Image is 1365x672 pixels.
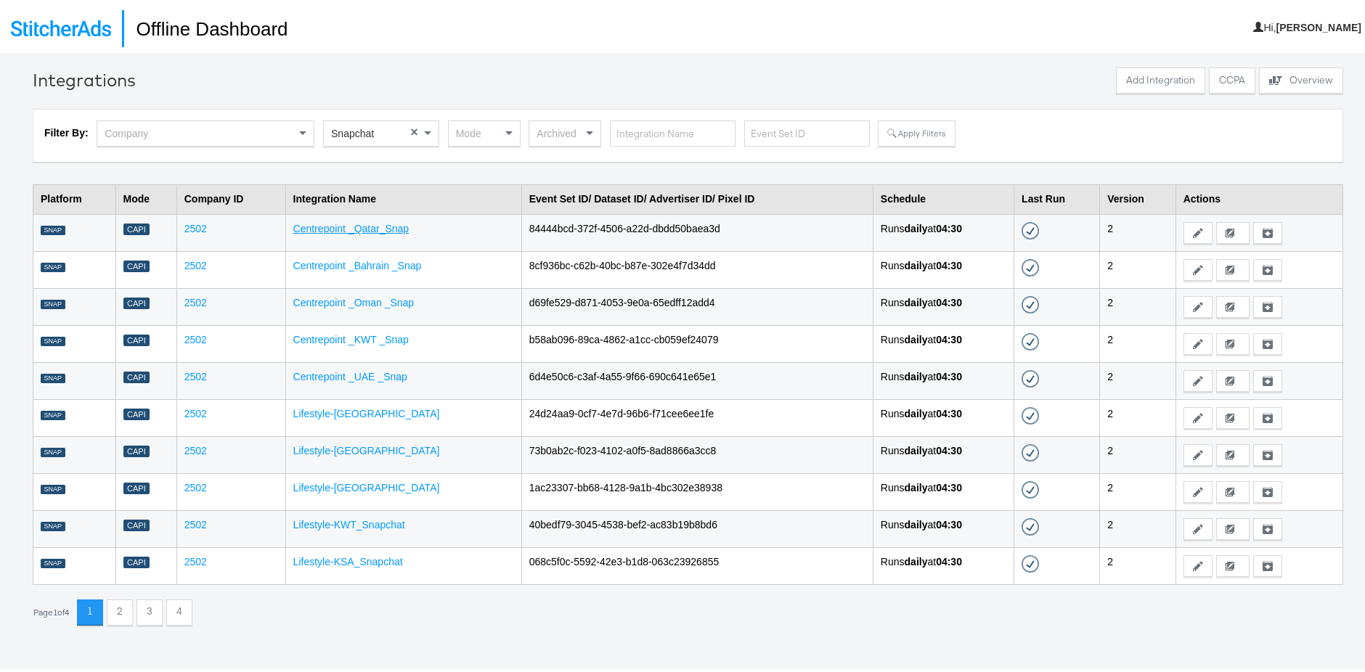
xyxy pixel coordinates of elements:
button: Add Integration [1116,65,1205,91]
strong: daily [905,405,928,417]
div: Capi [123,517,150,529]
td: 2 [1100,285,1175,322]
strong: daily [905,442,928,454]
a: Centrepoint _Oman _Snap [293,294,415,306]
a: 2502 [184,479,207,491]
td: 2 [1100,433,1175,470]
a: CCPA [1209,65,1255,94]
strong: 04:30 [936,479,962,491]
div: SNAP [41,297,65,307]
span: Snapchat [331,125,374,136]
a: Lifestyle-KSA_Snapchat [293,553,403,565]
th: Actions [1175,181,1342,211]
a: 2502 [184,368,207,380]
div: Capi [123,332,150,344]
button: CCPA [1209,65,1255,91]
td: Runs at [873,396,1014,433]
td: 73b0ab2c-f023-4102-a0f5-8ad8866a3cc8 [521,433,873,470]
div: Capi [123,554,150,566]
td: Runs at [873,433,1014,470]
strong: 04:30 [936,405,962,417]
th: Version [1100,181,1175,211]
td: Runs at [873,248,1014,285]
td: 068c5f0c-5592-42e3-b1d8-063c23926855 [521,544,873,581]
div: Page 1 of 4 [33,605,70,615]
strong: 04:30 [936,220,962,231]
strong: daily [905,257,928,269]
b: [PERSON_NAME] [1276,19,1361,30]
strong: 04:30 [936,294,962,306]
td: Runs at [873,544,1014,581]
div: Capi [123,443,150,455]
td: 1ac23307-bb68-4128-9a1b-4bc302e38938 [521,470,873,507]
button: Apply Filters [878,118,955,144]
td: Runs at [873,359,1014,396]
div: SNAP [41,519,65,529]
td: 2 [1100,359,1175,396]
a: 2502 [184,331,207,343]
a: 2502 [184,405,207,417]
div: SNAP [41,445,65,455]
strong: Filter By: [44,124,89,136]
div: SNAP [41,334,65,344]
td: Runs at [873,285,1014,322]
th: Mode [115,181,176,211]
strong: daily [905,331,928,343]
strong: daily [905,553,928,565]
div: Capi [123,480,150,492]
div: SNAP [41,223,65,233]
a: 2502 [184,220,207,231]
a: Centrepoint _UAE _Snap [293,368,407,380]
a: 2502 [184,442,207,454]
button: 3 [136,597,163,623]
div: Company [97,118,314,143]
strong: daily [905,294,928,306]
td: Runs at [873,470,1014,507]
span: × [410,123,418,136]
a: Add Integration [1116,65,1205,94]
div: Capi [123,406,150,418]
strong: 04:30 [936,368,962,380]
a: 2502 [184,516,207,528]
td: d69fe529-d871-4053-9e0a-65edff12add4 [521,285,873,322]
strong: daily [905,220,928,231]
td: b58ab096-89ca-4862-a1cc-cb059ef24079 [521,322,873,359]
div: SNAP [41,371,65,381]
div: SNAP [41,408,65,418]
th: Company ID [176,181,285,211]
td: 2 [1100,544,1175,581]
td: 24d24aa9-0cf7-4e7d-96b6-f71cee6ee1fe [521,396,873,433]
button: 1 [77,597,103,623]
button: 4 [166,597,192,623]
button: 2 [107,597,133,623]
td: 84444bcd-372f-4506-a22d-dbdd50baea3d [521,211,873,248]
a: Centrepoint _KWT _Snap [293,331,409,343]
strong: 04:30 [936,553,962,565]
input: Integration Name [610,118,736,144]
a: Centrepoint _Qatar_Snap [293,220,409,231]
strong: daily [905,516,928,528]
div: Archived [529,118,600,143]
strong: 04:30 [936,257,962,269]
th: Integration Name [285,181,521,211]
div: Capi [123,295,150,307]
button: Overview [1259,65,1343,91]
th: Event Set ID/ Dataset ID/ Advertiser ID/ Pixel ID [521,181,873,211]
h1: Offline Dashboard [122,7,288,44]
a: Lifestyle-[GEOGRAPHIC_DATA] [293,405,440,417]
div: SNAP [41,556,65,566]
th: Last Run [1014,181,1100,211]
a: Centrepoint _Bahrain _Snap [293,257,422,269]
td: 2 [1100,396,1175,433]
a: Lifestyle-[GEOGRAPHIC_DATA] [293,442,440,454]
input: Event Set ID [744,118,870,144]
a: 2502 [184,257,207,269]
strong: daily [905,479,928,491]
td: Runs at [873,211,1014,248]
strong: 04:30 [936,516,962,528]
a: Lifestyle-[GEOGRAPHIC_DATA] [293,479,440,491]
a: Overview [1259,65,1343,94]
td: 40bedf79-3045-4538-bef2-ac83b19b8bd6 [521,507,873,544]
td: 2 [1100,248,1175,285]
td: Runs at [873,507,1014,544]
